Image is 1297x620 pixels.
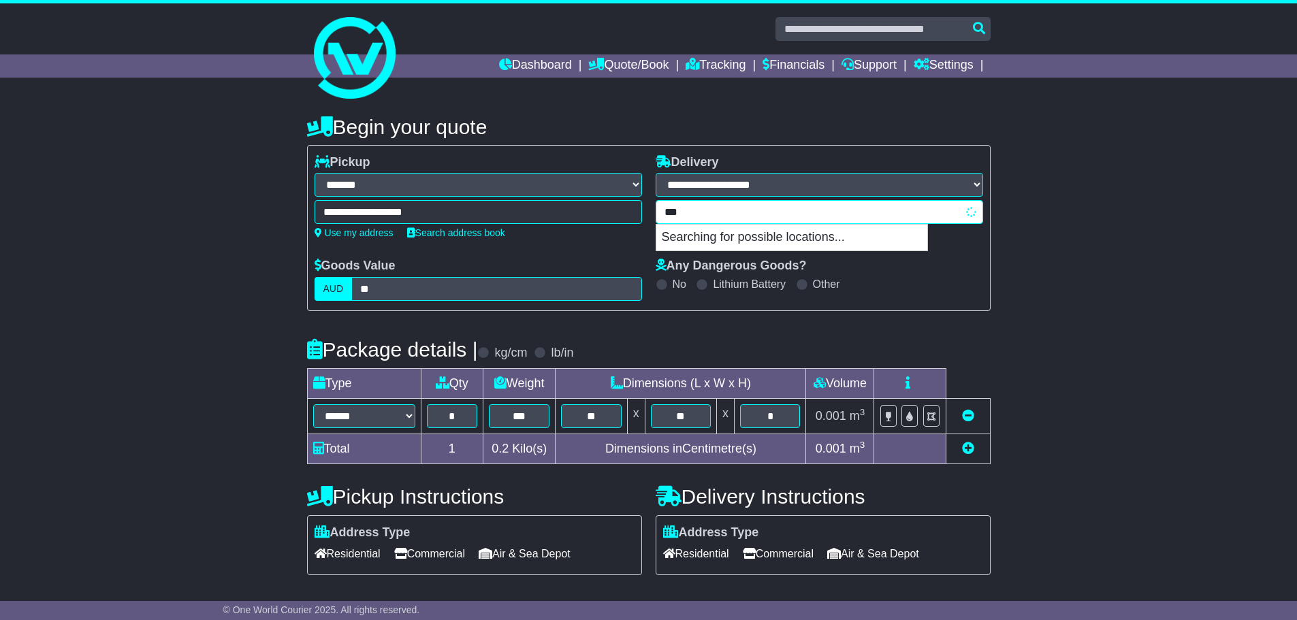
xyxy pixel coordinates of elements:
td: Qty [421,368,483,398]
sup: 3 [860,407,865,417]
a: Search address book [407,227,505,238]
h4: Package details | [307,338,478,361]
span: m [850,442,865,455]
h4: Pickup Instructions [307,485,642,508]
typeahead: Please provide city [656,200,983,224]
td: Volume [806,368,874,398]
label: Address Type [663,525,759,540]
label: Address Type [315,525,411,540]
label: lb/in [551,346,573,361]
p: Searching for possible locations... [656,225,927,250]
td: Kilo(s) [483,434,556,463]
a: Add new item [962,442,974,455]
a: Tracking [686,54,746,78]
td: 1 [421,434,483,463]
span: Residential [315,543,381,564]
td: Total [307,434,421,463]
label: Other [813,278,840,291]
sup: 3 [860,440,865,450]
a: Remove this item [962,409,974,423]
a: Settings [914,54,974,78]
h4: Delivery Instructions [656,485,991,508]
h4: Begin your quote [307,116,991,138]
span: 0.001 [816,409,846,423]
label: Goods Value [315,259,396,274]
label: Pickup [315,155,370,170]
a: Support [842,54,897,78]
label: AUD [315,277,353,301]
label: Any Dangerous Goods? [656,259,807,274]
label: No [673,278,686,291]
span: Air & Sea Depot [479,543,571,564]
td: Type [307,368,421,398]
a: Quote/Book [588,54,669,78]
label: Lithium Battery [713,278,786,291]
span: Commercial [743,543,814,564]
span: m [850,409,865,423]
span: 0.001 [816,442,846,455]
a: Financials [763,54,824,78]
a: Use my address [315,227,394,238]
span: Residential [663,543,729,564]
span: Commercial [394,543,465,564]
td: x [717,398,735,434]
td: x [627,398,645,434]
span: Air & Sea Depot [827,543,919,564]
span: © One World Courier 2025. All rights reserved. [223,604,420,615]
label: kg/cm [494,346,527,361]
td: Dimensions (L x W x H) [556,368,806,398]
span: 0.2 [492,442,509,455]
td: Weight [483,368,556,398]
a: Dashboard [499,54,572,78]
td: Dimensions in Centimetre(s) [556,434,806,463]
label: Delivery [656,155,719,170]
